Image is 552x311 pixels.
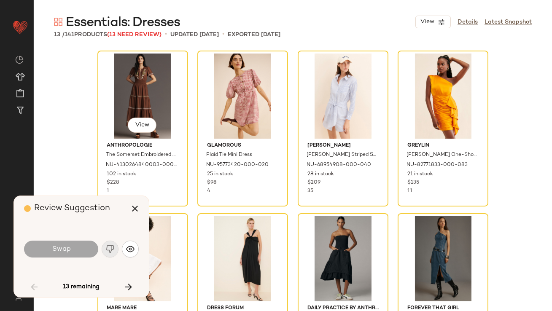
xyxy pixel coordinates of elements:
[407,151,478,159] span: [PERSON_NAME] One-Shoulder Dress
[207,179,216,187] span: $98
[307,188,313,194] span: 35
[200,54,285,139] img: 95773420_020_b
[66,14,180,31] span: Essentials: Dresses
[170,30,219,39] p: updated [DATE]
[106,161,178,169] span: NU-4130264840003-000-029
[126,245,135,253] img: svg%3e
[307,179,320,187] span: $209
[128,118,156,133] button: View
[420,19,434,25] span: View
[415,16,451,28] button: View
[401,216,485,301] img: 4130344600248_093_b4
[10,294,27,301] img: svg%3e
[12,19,29,35] img: heart_red.DM2ytmEG.svg
[485,18,532,27] a: Latest Snapshot
[100,54,185,139] img: 4130264840003_029_b
[407,171,433,178] span: 21 in stock
[207,171,233,178] span: 25 in stock
[106,151,178,159] span: The Somerset Embroidered Maxi Dress
[458,18,478,27] a: Details
[407,188,412,194] span: 11
[54,30,162,39] div: Products
[301,216,385,301] img: 4149346380128_001_b2
[307,161,371,169] span: NU-68954908-000-040
[63,283,100,291] span: 13 remaining
[307,151,378,159] span: [PERSON_NAME] Striped Shirtdress
[200,216,285,301] img: 98837727_001_b
[65,32,74,38] span: 141
[207,142,278,150] span: Glamorous
[222,29,224,40] span: •
[107,32,162,38] span: (13 Need Review)
[107,142,178,150] span: Anthropologie
[401,54,485,139] img: 82771833_083_b3
[107,188,110,194] span: 1
[107,171,137,178] span: 102 in stock
[206,161,269,169] span: NU-95773420-000-020
[407,161,468,169] span: NU-82771833-000-083
[165,29,167,40] span: •
[206,151,252,159] span: Plaid Tie Mini Dress
[54,18,62,26] img: svg%3e
[407,179,419,187] span: $135
[207,188,210,194] span: 4
[54,32,65,38] span: 13 /
[107,179,119,187] span: $228
[135,122,149,129] span: View
[301,54,385,139] img: 68954908_040_b3
[307,142,379,150] span: [PERSON_NAME]
[307,171,334,178] span: 28 in stock
[228,30,280,39] p: Exported [DATE]
[407,142,479,150] span: Greylin
[15,56,24,64] img: svg%3e
[34,204,110,213] span: Review Suggestion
